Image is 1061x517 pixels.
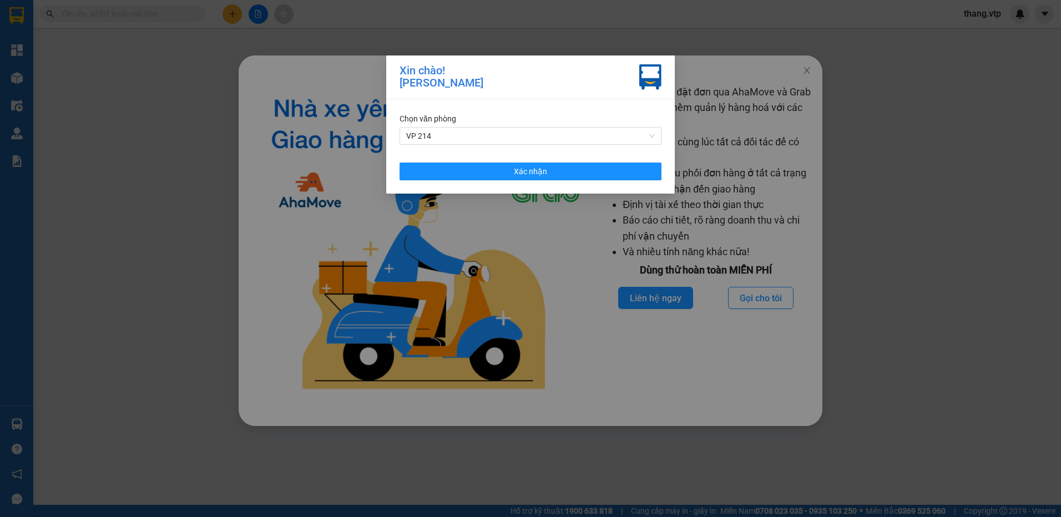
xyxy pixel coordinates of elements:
[514,165,547,178] span: Xác nhận
[400,113,661,125] div: Chọn văn phòng
[639,64,661,90] img: vxr-icon
[400,64,483,90] div: Xin chào! [PERSON_NAME]
[400,163,661,180] button: Xác nhận
[406,128,655,144] span: VP 214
